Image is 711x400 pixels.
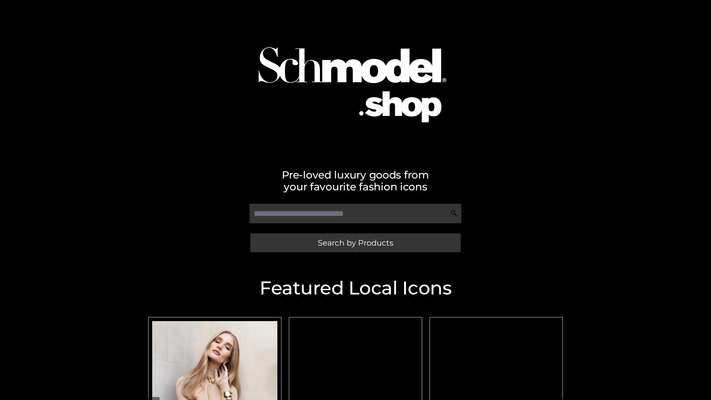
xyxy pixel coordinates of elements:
span: Search by Products [318,239,393,247]
h2: Pre-loved luxury goods from your favourite fashion icons [144,169,567,193]
a: Search by Products [250,233,461,252]
img: Search Icon [450,210,458,217]
h2: Featured Local Icons​ [144,279,567,297]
